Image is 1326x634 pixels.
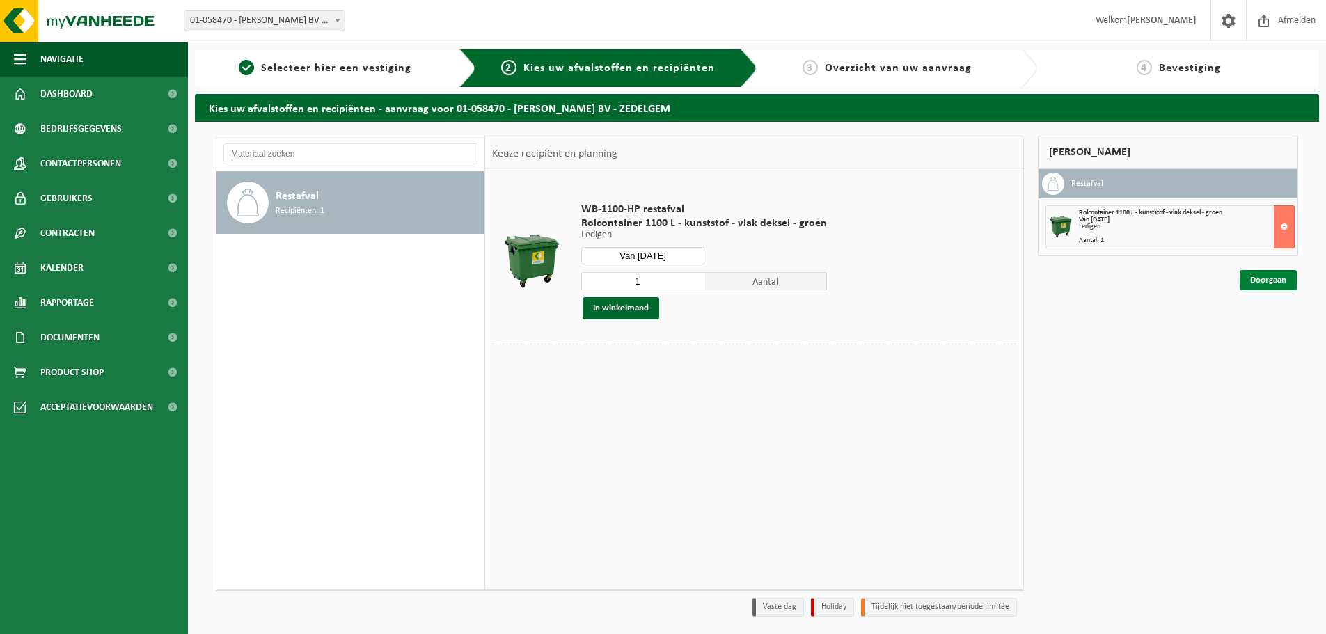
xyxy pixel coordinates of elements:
a: Doorgaan [1240,270,1297,290]
strong: Van [DATE] [1079,216,1110,223]
span: WB-1100-HP restafval [581,203,827,216]
div: [PERSON_NAME] [1038,136,1298,169]
span: Contracten [40,216,95,251]
a: 1Selecteer hier een vestiging [202,60,448,77]
span: Dashboard [40,77,93,111]
h3: Restafval [1071,173,1103,195]
h2: Kies uw afvalstoffen en recipiënten - aanvraag voor 01-058470 - [PERSON_NAME] BV - ZEDELGEM [195,94,1319,121]
span: Restafval [276,188,319,205]
span: Product Shop [40,355,104,390]
span: Recipiënten: 1 [276,205,324,218]
button: Restafval Recipiënten: 1 [216,171,484,234]
span: Navigatie [40,42,84,77]
span: 3 [803,60,818,75]
span: Selecteer hier een vestiging [261,63,411,74]
span: Rolcontainer 1100 L - kunststof - vlak deksel - groen [1079,209,1222,216]
span: Acceptatievoorwaarden [40,390,153,425]
span: Overzicht van uw aanvraag [825,63,972,74]
span: Gebruikers [40,181,93,216]
span: Rapportage [40,285,94,320]
strong: [PERSON_NAME] [1127,15,1197,26]
button: In winkelmand [583,297,659,319]
span: Documenten [40,320,100,355]
input: Materiaal zoeken [223,143,477,164]
li: Tijdelijk niet toegestaan/période limitée [861,598,1017,617]
p: Ledigen [581,230,827,240]
div: Ledigen [1079,223,1294,230]
span: Bedrijfsgegevens [40,111,122,146]
span: Kalender [40,251,84,285]
span: Aantal [704,272,828,290]
span: Rolcontainer 1100 L - kunststof - vlak deksel - groen [581,216,827,230]
div: Aantal: 1 [1079,237,1294,244]
span: 4 [1137,60,1152,75]
input: Selecteer datum [581,247,704,264]
span: 1 [239,60,254,75]
div: Keuze recipiënt en planning [485,136,624,171]
span: 01-058470 - DAVID BV - ZEDELGEM [184,11,345,31]
li: Vaste dag [752,598,804,617]
li: Holiday [811,598,854,617]
span: Kies uw afvalstoffen en recipiënten [523,63,715,74]
span: 2 [501,60,516,75]
span: 01-058470 - DAVID BV - ZEDELGEM [184,10,345,31]
span: Bevestiging [1159,63,1221,74]
span: Contactpersonen [40,146,121,181]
